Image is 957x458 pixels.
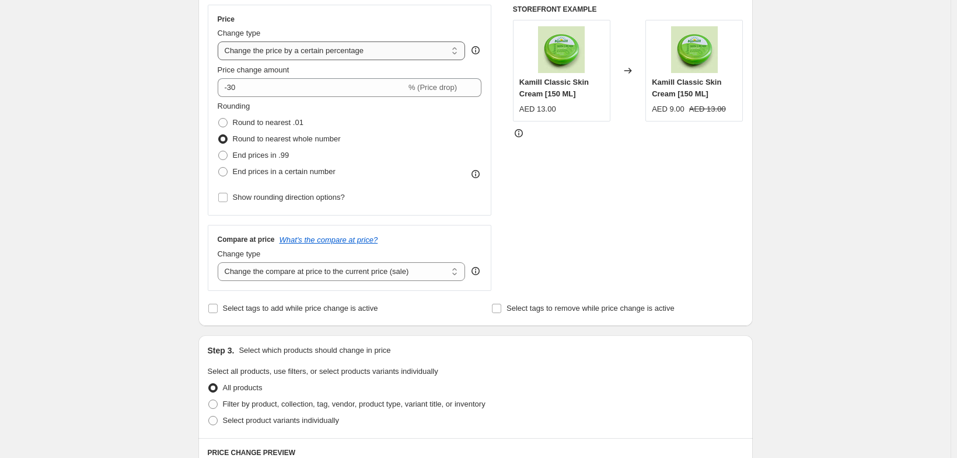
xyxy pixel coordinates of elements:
h6: STOREFRONT EXAMPLE [513,5,743,14]
span: Round to nearest .01 [233,118,303,127]
div: help [470,265,481,277]
span: Kamill Classic Skin Cream [150 ML] [652,78,721,98]
span: Select tags to add while price change is active [223,304,378,313]
span: Show rounding direction options? [233,193,345,202]
span: All products [223,383,263,392]
img: DSC3930_copy_4b6e1223-8f25-47e5-8c92-e742746d8ebc_80x.jpg [538,26,585,73]
span: Kamill Classic Skin Cream [150 ML] [519,78,589,98]
span: Select product variants individually [223,416,339,425]
span: End prices in .99 [233,151,289,159]
span: Change type [218,249,261,258]
span: Rounding [218,102,250,110]
div: AED 9.00 [652,103,684,115]
h3: Compare at price [218,235,275,244]
span: Price change amount [218,65,289,74]
span: Filter by product, collection, tag, vendor, product type, variant title, or inventory [223,400,486,408]
div: AED 13.00 [519,103,556,115]
span: End prices in a certain number [233,167,336,176]
span: Select tags to remove while price change is active [507,304,675,313]
div: help [470,44,481,56]
span: Round to nearest whole number [233,134,341,143]
strike: AED 13.00 [689,103,726,115]
p: Select which products should change in price [239,345,390,356]
span: Change type [218,29,261,37]
h2: Step 3. [208,345,235,356]
span: Select all products, use filters, or select products variants individually [208,367,438,376]
h3: Price [218,15,235,24]
h6: PRICE CHANGE PREVIEW [208,448,743,457]
span: % (Price drop) [408,83,457,92]
img: DSC3930_copy_4b6e1223-8f25-47e5-8c92-e742746d8ebc_80x.jpg [671,26,718,73]
input: -15 [218,78,406,97]
button: What's the compare at price? [280,235,378,244]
